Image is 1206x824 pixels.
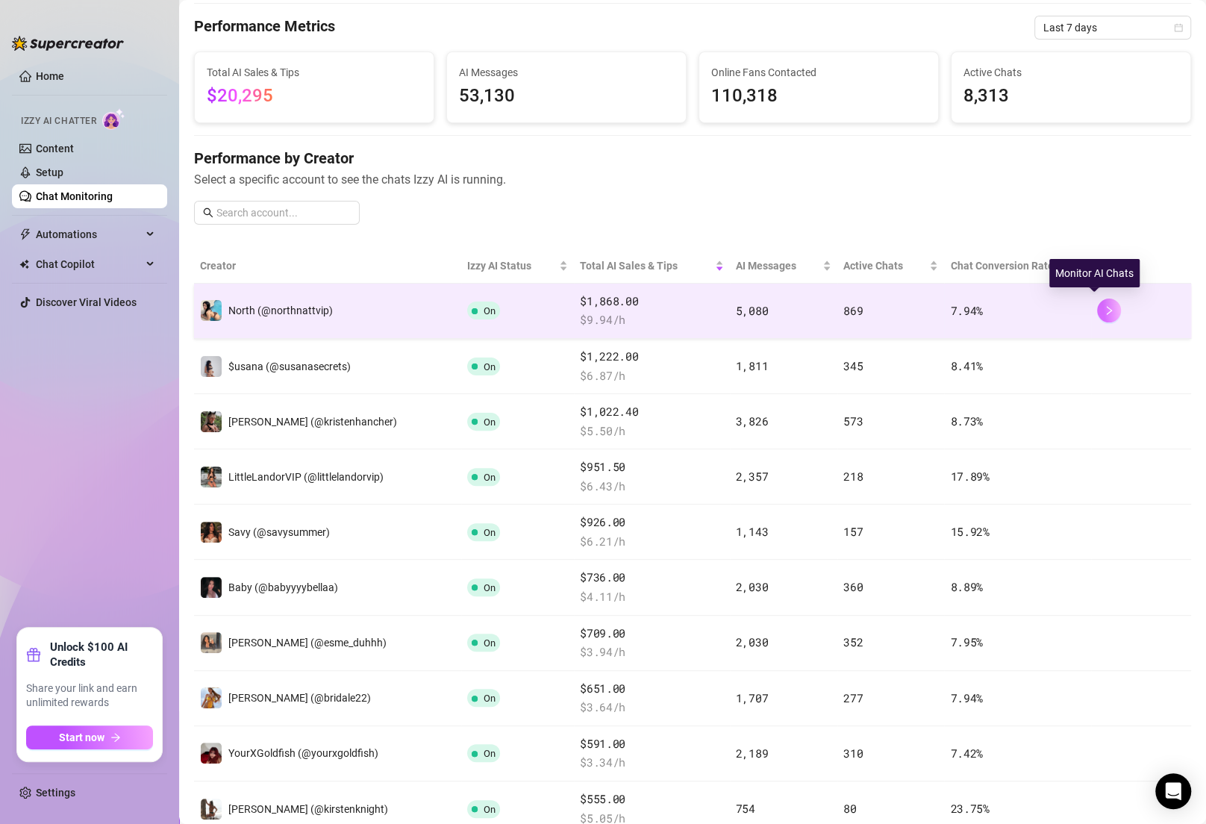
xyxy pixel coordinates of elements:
span: $736.00 [580,569,724,587]
img: AI Chatter [102,108,125,130]
span: [PERSON_NAME] (@bridale22) [228,692,371,704]
span: AI Messages [459,64,674,81]
span: $651.00 [580,680,724,698]
span: Chat Copilot [36,252,142,276]
span: Active Chats [843,257,926,274]
span: Total AI Sales & Tips [207,64,422,81]
span: 7.94 % [950,690,983,705]
th: Total AI Sales & Tips [574,249,730,284]
span: North (@northnattvip) [228,305,333,316]
span: 23.75 % [950,801,989,816]
span: 573 [843,413,863,428]
img: $usana (@susanasecrets) [201,356,222,377]
img: YourXGoldfish (@yourxgoldfish) [201,743,222,764]
span: On [484,804,496,815]
span: $ 6.43 /h [580,478,724,496]
span: Start now [59,731,104,743]
span: 7.95 % [950,634,983,649]
span: $ 4.11 /h [580,588,724,606]
div: Monitor AI Chats [1049,259,1140,287]
span: 157 [843,524,863,539]
th: Creator [194,249,461,284]
img: Chat Copilot [19,259,29,269]
span: LittleLandorVIP (@littlelandorvip) [228,471,384,483]
span: On [484,416,496,428]
span: Select a specific account to see the chats Izzy AI is running. [194,170,1191,189]
h4: Performance by Creator [194,148,1191,169]
span: $ 3.64 /h [580,699,724,717]
span: 8.73 % [950,413,983,428]
span: 8,313 [963,82,1178,110]
span: 2,357 [736,469,769,484]
span: On [484,305,496,316]
a: Chat Monitoring [36,190,113,202]
img: LittleLandorVIP (@littlelandorvip) [201,466,222,487]
img: Savy (@savysummer) [201,522,222,543]
span: Savy (@savysummer) [228,526,330,538]
span: $ 9.94 /h [580,311,724,329]
span: [PERSON_NAME] (@kristenhancher) [228,416,397,428]
span: 2,030 [736,634,769,649]
span: Online Fans Contacted [711,64,926,81]
span: 2,030 [736,579,769,594]
span: 2,189 [736,746,769,761]
span: search [203,207,213,218]
span: YourXGoldfish (@yourxgoldfish) [228,747,378,759]
span: gift [26,647,41,662]
span: arrow-right [110,732,121,743]
span: 277 [843,690,863,705]
span: 869 [843,303,863,318]
span: Total AI Sales & Tips [580,257,712,274]
img: North (@northnattvip) [201,300,222,321]
img: Baby (@babyyyybellaa) [201,577,222,598]
span: 8.41 % [950,358,983,373]
span: 15.92 % [950,524,989,539]
a: Setup [36,166,63,178]
span: Izzy AI Status [467,257,556,274]
button: right [1097,299,1121,322]
span: $usana (@susanasecrets) [228,360,351,372]
span: 1,143 [736,524,769,539]
a: Discover Viral Videos [36,296,137,308]
span: 80 [843,801,856,816]
span: 17.89 % [950,469,989,484]
span: $1,022.40 [580,403,724,421]
span: $ 3.34 /h [580,754,724,772]
span: 345 [843,358,863,373]
th: AI Messages [730,249,838,284]
span: $20,295 [207,85,273,106]
span: $1,222.00 [580,348,724,366]
div: Open Intercom Messenger [1155,773,1191,809]
strong: Unlock $100 AI Credits [50,640,153,669]
span: 310 [843,746,863,761]
span: $709.00 [580,625,724,643]
span: On [484,582,496,593]
span: 8.89 % [950,579,983,594]
span: 754 [736,801,755,816]
input: Search account... [216,205,351,221]
span: $ 6.87 /h [580,367,724,385]
span: 218 [843,469,863,484]
span: 53,130 [459,82,674,110]
span: Automations [36,222,142,246]
th: Chat Conversion Rate [944,249,1091,284]
span: 5,080 [736,303,769,318]
span: calendar [1174,23,1183,32]
span: Izzy AI Chatter [21,114,96,128]
img: Kirsten (@kirstenknight) [201,799,222,820]
a: Settings [36,787,75,799]
span: [PERSON_NAME] (@esme_duhhh) [228,637,387,649]
th: Izzy AI Status [461,249,574,284]
h4: Performance Metrics [194,16,335,40]
span: On [484,637,496,649]
button: Start nowarrow-right [26,725,153,749]
span: 7.42 % [950,746,983,761]
span: Active Chats [963,64,1178,81]
span: 7.94 % [950,303,983,318]
span: $ 5.50 /h [580,422,724,440]
span: $926.00 [580,514,724,531]
span: thunderbolt [19,228,31,240]
span: On [484,472,496,483]
span: 360 [843,579,863,594]
span: AI Messages [736,257,820,274]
